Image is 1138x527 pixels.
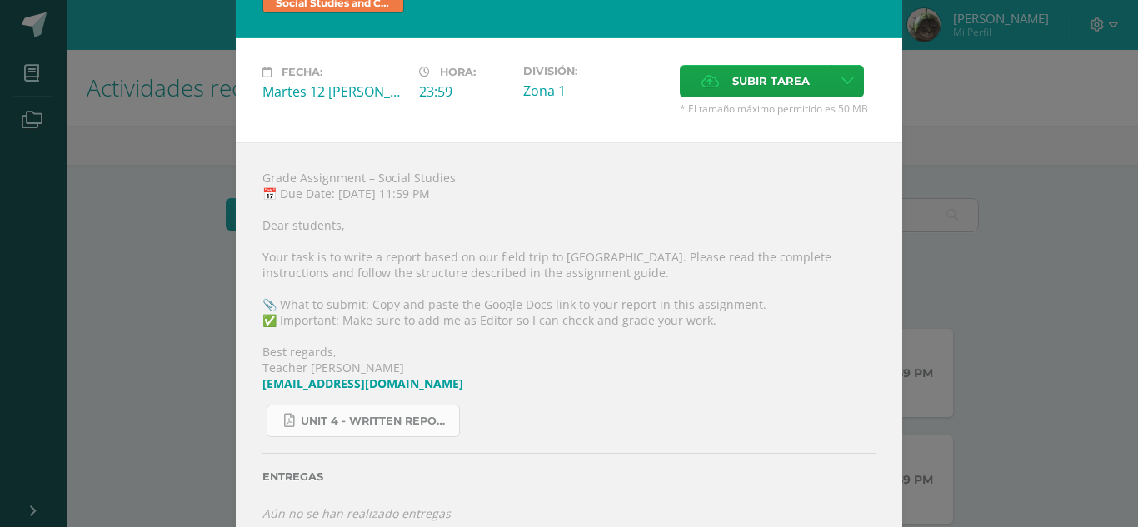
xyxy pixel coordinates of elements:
div: 23:59 [419,82,510,101]
i: Aún no se han realizado entregas [262,505,451,521]
a: Unit 4 - Written Report Assignment_ How Innovation Is Helping [GEOGRAPHIC_DATA] Grow.pdf [267,405,460,437]
span: * El tamaño máximo permitido es 50 MB [680,102,876,116]
a: [EMAIL_ADDRESS][DOMAIN_NAME] [262,375,463,391]
span: Subir tarea [732,66,810,97]
label: División: [523,65,666,77]
div: Martes 12 [PERSON_NAME] [262,82,406,101]
span: Unit 4 - Written Report Assignment_ How Innovation Is Helping [GEOGRAPHIC_DATA] Grow.pdf [301,415,451,428]
span: Fecha: [282,66,322,78]
span: Hora: [440,66,476,78]
div: Zona 1 [523,82,666,100]
label: Entregas [262,470,876,483]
